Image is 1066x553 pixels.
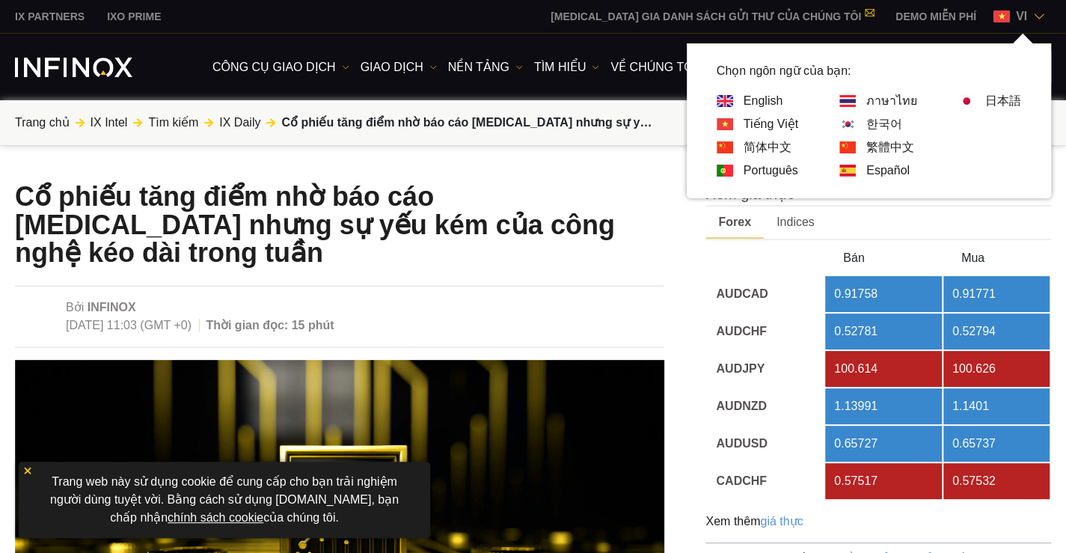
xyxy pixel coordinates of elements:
td: 100.626 [943,351,1050,387]
p: Trang web này sử dụng cookie để cung cấp cho bạn trải nghiệm người dùng tuyệt vời. Bằng cách sử d... [26,469,423,531]
span: giá thực [760,515,803,528]
a: công cụ giao dịch [212,58,349,76]
a: VỀ CHÚNG TÔI [610,58,710,76]
td: 0.91758 [825,276,942,312]
a: INFINOX [88,301,136,314]
a: INFINOX [96,9,172,25]
td: 0.52781 [825,314,942,349]
a: chính sách cookie [168,511,263,524]
a: Tìm hiểu [534,58,600,76]
a: Language [866,162,910,180]
th: Mua [943,242,1050,275]
td: 1.1401 [943,388,1050,424]
a: Tìm kiếm [148,114,198,132]
img: arrow-right [133,118,142,127]
span: Bởi [66,301,84,314]
td: 1.13991 [825,388,942,424]
td: AUDJPY [707,351,824,387]
td: 0.65737 [943,426,1050,462]
a: Trang chủ [15,114,70,132]
td: 0.57532 [943,463,1050,499]
div: Xem thêm [705,501,1051,543]
img: arrow-right [204,118,213,127]
td: 100.614 [825,351,942,387]
a: IX Intel [91,114,128,132]
td: AUDNZD [707,388,824,424]
span: Forex [705,207,764,239]
a: [MEDICAL_DATA] GIA DANH SÁCH GỬI THƯ CỦA CHÚNG TÔI [539,10,884,22]
span: vi [1010,7,1033,25]
td: 0.91771 [943,276,1050,312]
td: AUDCAD [707,276,824,312]
a: Language [866,115,902,133]
a: INFINOX Logo [15,58,168,77]
td: AUDCHF [707,314,824,349]
span: Indices [764,207,827,239]
a: GIAO DỊCH [361,58,437,76]
td: AUDUSD [707,426,824,462]
a: Language [866,138,914,156]
img: yellow close icon [22,465,33,476]
td: 0.52794 [943,314,1050,349]
a: Language [744,138,791,156]
td: 0.65727 [825,426,942,462]
span: Thời gian đọc: 15 phút [203,319,334,332]
a: NỀN TẢNG [448,58,523,76]
a: INFINOX MENU [884,9,987,25]
a: Language [744,162,798,180]
th: Bán [825,242,942,275]
img: arrow-right [76,118,85,127]
a: Language [866,92,917,110]
a: Language [985,92,1021,110]
a: IX Daily [219,114,260,132]
a: Language [744,92,782,110]
a: INFINOX [4,9,96,25]
td: 0.57517 [825,463,942,499]
h1: Cổ phiếu tăng điểm nhờ báo cáo PCE nhưng sự yếu kém của công nghệ kéo dài trong tuần [15,183,664,267]
span: Cổ phiếu tăng điểm nhờ báo cáo [MEDICAL_DATA] nhưng sự yếu kém của công nghệ kéo dài trong tuần [281,114,655,132]
a: Language [744,115,798,133]
img: arrow-right [266,118,275,127]
p: Chọn ngôn ngữ của bạn: [717,62,1021,80]
span: [DATE] 11:03 (GMT +0) [66,319,200,332]
td: CADCHF [707,463,824,499]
